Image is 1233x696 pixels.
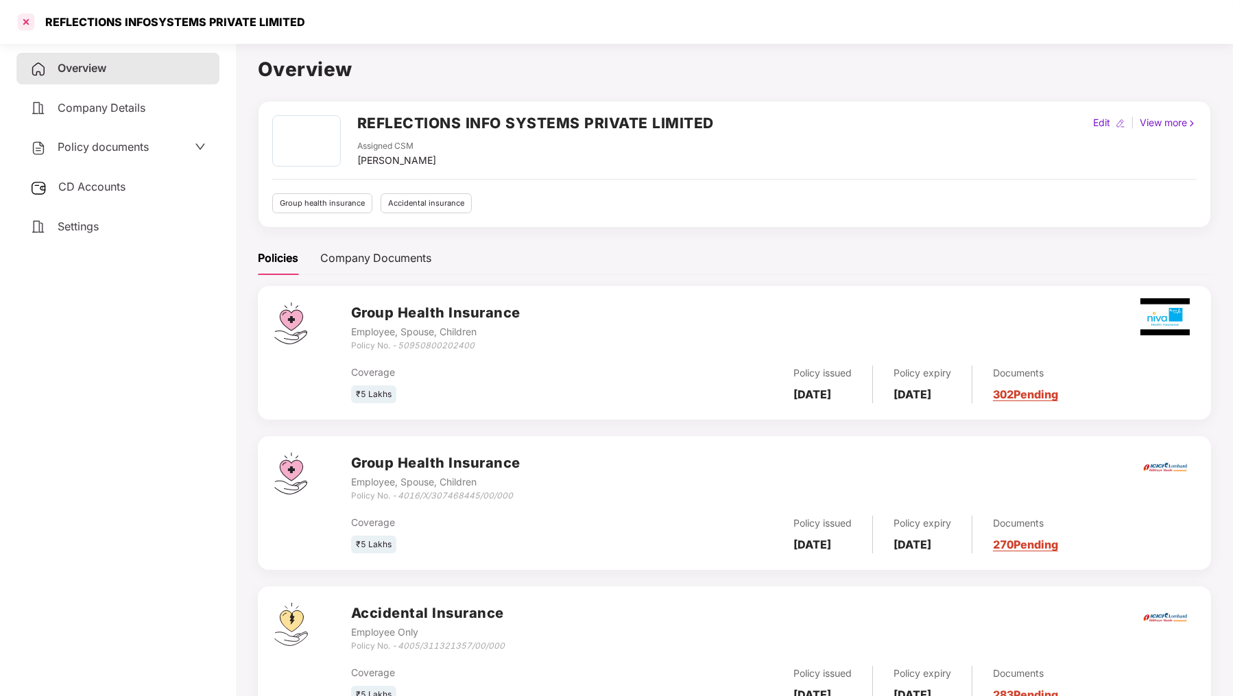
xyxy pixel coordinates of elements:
[357,153,436,168] div: [PERSON_NAME]
[274,302,307,344] img: svg+xml;base64,PHN2ZyB4bWxucz0iaHR0cDovL3d3dy53My5vcmcvMjAwMC9zdmciIHdpZHRoPSI0Ny43MTQiIGhlaWdodD...
[30,61,47,77] img: svg+xml;base64,PHN2ZyB4bWxucz0iaHR0cDovL3d3dy53My5vcmcvMjAwMC9zdmciIHdpZHRoPSIyNCIgaGVpZ2h0PSIyNC...
[793,538,831,551] b: [DATE]
[993,365,1058,381] div: Documents
[30,219,47,235] img: svg+xml;base64,PHN2ZyB4bWxucz0iaHR0cDovL3d3dy53My5vcmcvMjAwMC9zdmciIHdpZHRoPSIyNCIgaGVpZ2h0PSIyNC...
[993,666,1058,681] div: Documents
[381,193,472,213] div: Accidental insurance
[351,603,505,624] h3: Accidental Insurance
[58,101,145,115] span: Company Details
[351,665,632,680] div: Coverage
[351,453,520,474] h3: Group Health Insurance
[351,515,632,530] div: Coverage
[894,666,951,681] div: Policy expiry
[351,640,505,653] div: Policy No. -
[272,193,372,213] div: Group health insurance
[1137,115,1199,130] div: View more
[351,365,632,380] div: Coverage
[1140,459,1190,476] img: icici.png
[30,100,47,117] img: svg+xml;base64,PHN2ZyB4bWxucz0iaHR0cDovL3d3dy53My5vcmcvMjAwMC9zdmciIHdpZHRoPSIyNCIgaGVpZ2h0PSIyNC...
[1090,115,1113,130] div: Edit
[58,140,149,154] span: Policy documents
[398,340,475,350] i: 50950800202400
[993,538,1058,551] a: 270 Pending
[58,219,99,233] span: Settings
[993,516,1058,531] div: Documents
[274,453,307,494] img: svg+xml;base64,PHN2ZyB4bWxucz0iaHR0cDovL3d3dy53My5vcmcvMjAwMC9zdmciIHdpZHRoPSI0Ny43MTQiIGhlaWdodD...
[894,365,951,381] div: Policy expiry
[195,141,206,152] span: down
[37,15,305,29] div: REFLECTIONS INFOSYSTEMS PRIVATE LIMITED
[1116,119,1125,128] img: editIcon
[398,640,505,651] i: 4005/311321357/00/000
[351,339,520,352] div: Policy No. -
[351,475,520,490] div: Employee, Spouse, Children
[58,61,106,75] span: Overview
[1187,119,1197,128] img: rightIcon
[398,490,513,501] i: 4016/X/307468445/00/000
[357,112,714,134] h2: REFLECTIONS INFO SYSTEMS PRIVATE LIMITED
[58,180,125,193] span: CD Accounts
[1140,609,1190,626] img: icici.png
[993,387,1058,401] a: 302 Pending
[894,387,931,401] b: [DATE]
[793,387,831,401] b: [DATE]
[357,140,436,153] div: Assigned CSM
[351,536,396,554] div: ₹5 Lakhs
[274,603,308,646] img: svg+xml;base64,PHN2ZyB4bWxucz0iaHR0cDovL3d3dy53My5vcmcvMjAwMC9zdmciIHdpZHRoPSI0OS4zMjEiIGhlaWdodD...
[258,250,298,267] div: Policies
[320,250,431,267] div: Company Documents
[1140,298,1190,335] img: niva.png
[793,666,852,681] div: Policy issued
[793,365,852,381] div: Policy issued
[351,324,520,339] div: Employee, Spouse, Children
[1128,115,1137,130] div: |
[351,385,396,404] div: ₹5 Lakhs
[894,516,951,531] div: Policy expiry
[894,538,931,551] b: [DATE]
[30,180,47,196] img: svg+xml;base64,PHN2ZyB3aWR0aD0iMjUiIGhlaWdodD0iMjQiIHZpZXdCb3g9IjAgMCAyNSAyNCIgZmlsbD0ibm9uZSIgeG...
[351,302,520,324] h3: Group Health Insurance
[30,140,47,156] img: svg+xml;base64,PHN2ZyB4bWxucz0iaHR0cDovL3d3dy53My5vcmcvMjAwMC9zdmciIHdpZHRoPSIyNCIgaGVpZ2h0PSIyNC...
[351,490,520,503] div: Policy No. -
[258,54,1211,84] h1: Overview
[793,516,852,531] div: Policy issued
[351,625,505,640] div: Employee Only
